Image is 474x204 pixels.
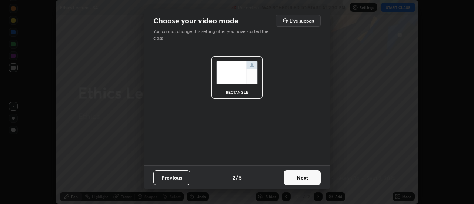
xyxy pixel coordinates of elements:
h4: 2 [233,174,235,181]
h4: / [236,174,238,181]
p: You cannot change this setting after you have started the class [153,28,273,41]
h4: 5 [239,174,242,181]
h2: Choose your video mode [153,16,238,26]
h5: Live support [290,19,314,23]
button: Previous [153,170,190,185]
button: Next [284,170,321,185]
div: rectangle [222,90,252,94]
img: normalScreenIcon.ae25ed63.svg [216,61,258,84]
